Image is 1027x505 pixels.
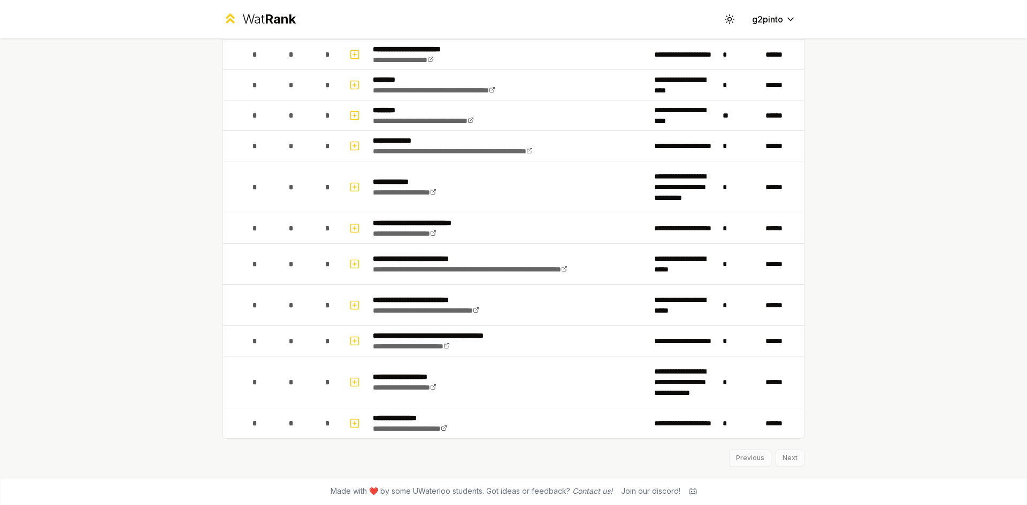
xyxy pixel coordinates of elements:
a: Contact us! [572,486,612,495]
span: Rank [265,11,296,27]
span: Made with ❤️ by some UWaterloo students. Got ideas or feedback? [331,486,612,496]
div: Wat [242,11,296,28]
span: g2pinto [752,13,783,26]
div: Join our discord! [621,486,680,496]
a: WatRank [223,11,296,28]
button: g2pinto [744,10,804,29]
